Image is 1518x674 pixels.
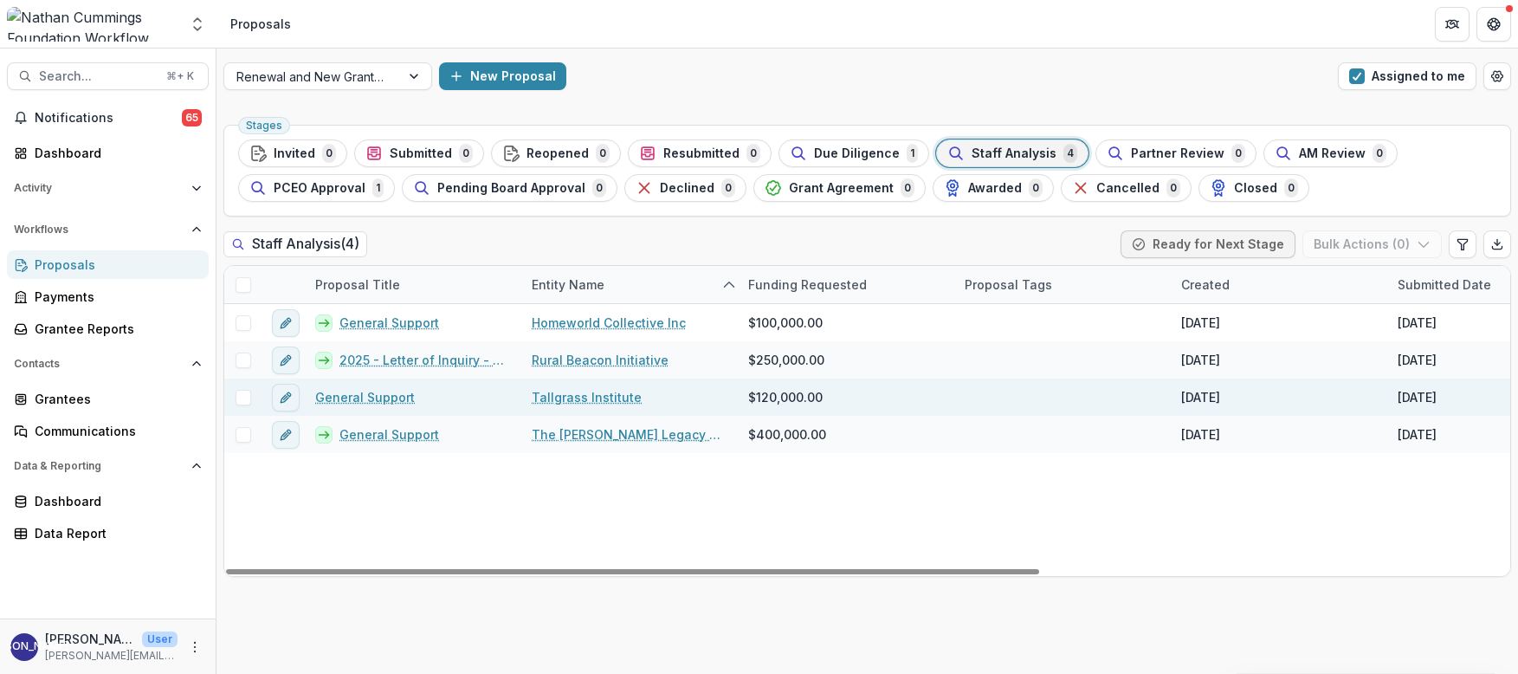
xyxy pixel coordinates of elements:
[721,178,735,198] span: 0
[223,231,367,256] h2: Staff Analysis ( 4 )
[748,314,823,332] span: $100,000.00
[521,266,738,303] div: Entity Name
[907,144,918,163] span: 1
[1063,144,1077,163] span: 4
[521,275,615,294] div: Entity Name
[1449,230,1476,258] button: Edit table settings
[1373,144,1386,163] span: 0
[14,460,184,472] span: Data & Reporting
[1483,62,1511,90] button: Open table manager
[1121,230,1295,258] button: Ready for Next Stage
[372,178,384,198] span: 1
[1483,230,1511,258] button: Export table data
[7,487,209,515] a: Dashboard
[7,385,209,413] a: Grantees
[778,139,929,167] button: Due Diligence1
[1398,425,1437,444] div: [DATE]
[1302,230,1442,258] button: Bulk Actions (0)
[35,524,195,542] div: Data Report
[1398,351,1437,369] div: [DATE]
[35,390,195,408] div: Grantees
[238,174,395,202] button: PCEO Approval1
[7,519,209,548] a: Data Report
[1234,181,1277,196] span: Closed
[7,314,209,343] a: Grantee Reports
[748,351,824,369] span: $250,000.00
[35,320,195,338] div: Grantee Reports
[7,282,209,311] a: Payments
[1181,351,1220,369] div: [DATE]
[722,278,736,292] svg: sorted ascending
[7,62,209,90] button: Search...
[35,422,195,440] div: Communications
[1166,178,1180,198] span: 0
[901,178,914,198] span: 0
[35,111,182,126] span: Notifications
[748,388,823,406] span: $120,000.00
[1299,146,1366,161] span: AM Review
[35,144,195,162] div: Dashboard
[624,174,746,202] button: Declined0
[272,384,300,412] button: edit
[142,632,178,647] p: User
[1284,178,1298,198] span: 0
[1095,139,1256,167] button: Partner Review0
[223,11,298,36] nav: breadcrumb
[354,139,484,167] button: Submitted0
[39,69,156,84] span: Search...
[738,266,954,303] div: Funding Requested
[35,256,195,274] div: Proposals
[1171,266,1387,303] div: Created
[35,492,195,510] div: Dashboard
[1435,7,1470,42] button: Partners
[936,139,1088,167] button: Staff Analysis4
[748,425,826,444] span: $400,000.00
[274,181,365,196] span: PCEO Approval
[1231,144,1245,163] span: 0
[7,216,209,243] button: Open Workflows
[491,139,621,167] button: Reopened0
[14,224,184,236] span: Workflows
[184,637,205,658] button: More
[45,648,178,664] p: [PERSON_NAME][EMAIL_ADDRESS][PERSON_NAME][DOMAIN_NAME]
[1096,181,1159,196] span: Cancelled
[596,144,610,163] span: 0
[272,421,300,449] button: edit
[1131,146,1224,161] span: Partner Review
[1181,314,1220,332] div: [DATE]
[315,388,415,406] a: General Support
[7,104,209,132] button: Notifications65
[1263,139,1398,167] button: AM Review0
[439,62,566,90] button: New Proposal
[1476,7,1511,42] button: Get Help
[14,358,184,370] span: Contacts
[746,144,760,163] span: 0
[1398,314,1437,332] div: [DATE]
[305,266,521,303] div: Proposal Title
[35,288,195,306] div: Payments
[968,181,1022,196] span: Awarded
[954,275,1063,294] div: Proposal Tags
[1387,275,1502,294] div: Submitted Date
[272,309,300,337] button: edit
[592,178,606,198] span: 0
[339,351,511,369] a: 2025 - Letter of Inquiry - Rural Beacon
[7,417,209,445] a: Communications
[163,67,197,86] div: ⌘ + K
[1061,174,1192,202] button: Cancelled0
[238,139,347,167] button: Invited0
[182,109,202,126] span: 65
[532,314,686,332] a: Homeworld Collective Inc
[954,266,1171,303] div: Proposal Tags
[390,146,452,161] span: Submitted
[738,275,877,294] div: Funding Requested
[322,144,336,163] span: 0
[7,139,209,167] a: Dashboard
[246,120,282,132] span: Stages
[933,174,1054,202] button: Awarded0
[7,350,209,378] button: Open Contacts
[532,425,727,444] a: The [PERSON_NAME] Legacy Project Inc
